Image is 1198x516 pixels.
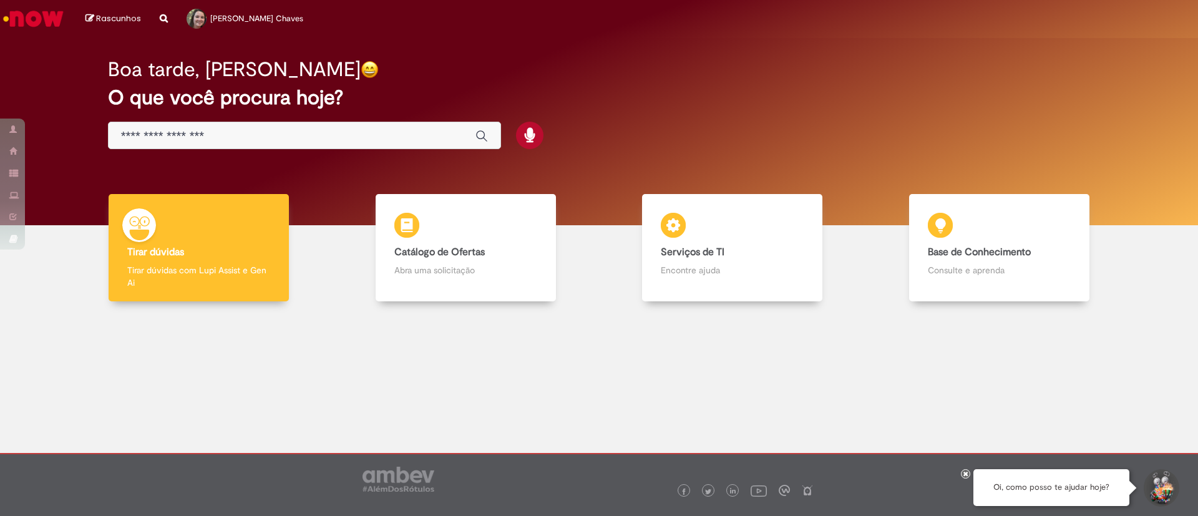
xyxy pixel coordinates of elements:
[928,264,1071,276] p: Consulte e aprenda
[210,13,303,24] span: [PERSON_NAME] Chaves
[394,264,537,276] p: Abra uma solicitação
[973,469,1129,506] div: Oi, como posso te ajudar hoje?
[661,246,724,258] b: Serviços de TI
[333,194,600,302] a: Catálogo de Ofertas Abra uma solicitação
[599,194,866,302] a: Serviços de TI Encontre ajuda
[661,264,804,276] p: Encontre ajuda
[928,246,1031,258] b: Base de Conhecimento
[730,488,736,495] img: logo_footer_linkedin.png
[108,59,361,80] h2: Boa tarde, [PERSON_NAME]
[394,246,485,258] b: Catálogo de Ofertas
[802,485,813,496] img: logo_footer_naosei.png
[681,489,687,495] img: logo_footer_facebook.png
[363,467,434,492] img: logo_footer_ambev_rotulo_gray.png
[66,194,333,302] a: Tirar dúvidas Tirar dúvidas com Lupi Assist e Gen Ai
[108,87,1091,109] h2: O que você procura hoje?
[1142,469,1179,507] button: Iniciar Conversa de Suporte
[1,6,66,31] img: ServiceNow
[127,264,270,289] p: Tirar dúvidas com Lupi Assist e Gen Ai
[705,489,711,495] img: logo_footer_twitter.png
[779,485,790,496] img: logo_footer_workplace.png
[866,194,1133,302] a: Base de Conhecimento Consulte e aprenda
[96,12,141,24] span: Rascunhos
[127,246,184,258] b: Tirar dúvidas
[361,61,379,79] img: happy-face.png
[85,13,141,25] a: Rascunhos
[751,482,767,499] img: logo_footer_youtube.png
